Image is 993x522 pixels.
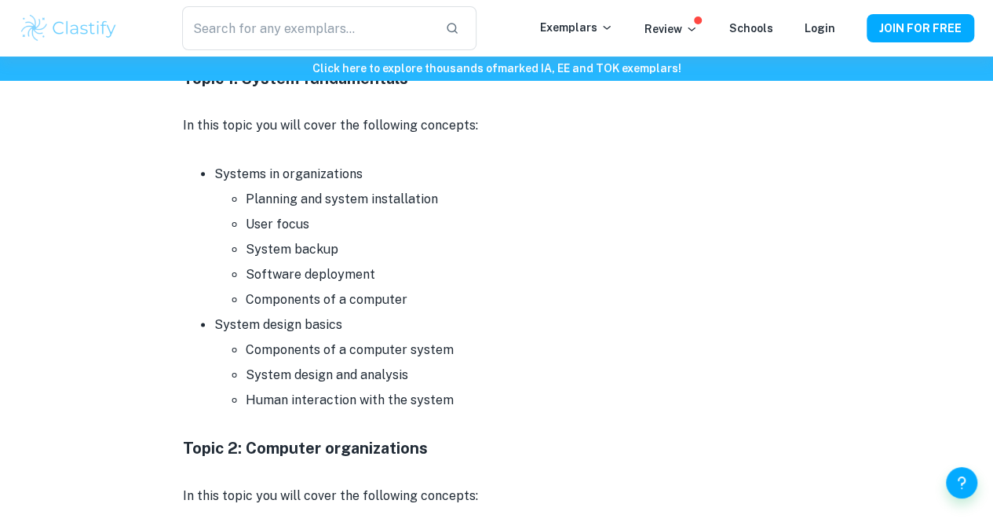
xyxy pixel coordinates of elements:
p: Review [644,20,698,38]
img: Clastify logo [19,13,119,44]
input: Search for any exemplars... [182,6,433,50]
li: Human interaction with the system [246,388,811,413]
a: Login [805,22,835,35]
p: In this topic you will cover the following concepts: [183,114,811,137]
li: User focus [246,212,811,237]
h4: Topic 2: Computer organizations [183,436,811,460]
li: System design basics [214,312,811,413]
li: Planning and system installation [246,187,811,212]
li: System design and analysis [246,363,811,388]
li: Software deployment [246,262,811,287]
li: Components of a computer system [246,338,811,363]
li: Components of a computer [246,287,811,312]
a: Schools [729,22,773,35]
button: JOIN FOR FREE [867,14,974,42]
li: Systems in organizations [214,162,811,312]
li: System backup [246,237,811,262]
p: Exemplars [540,19,613,36]
h6: Click here to explore thousands of marked IA, EE and TOK exemplars ! [3,60,990,77]
p: In this topic you will cover the following concepts: [183,484,811,508]
button: Help and Feedback [946,467,977,498]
